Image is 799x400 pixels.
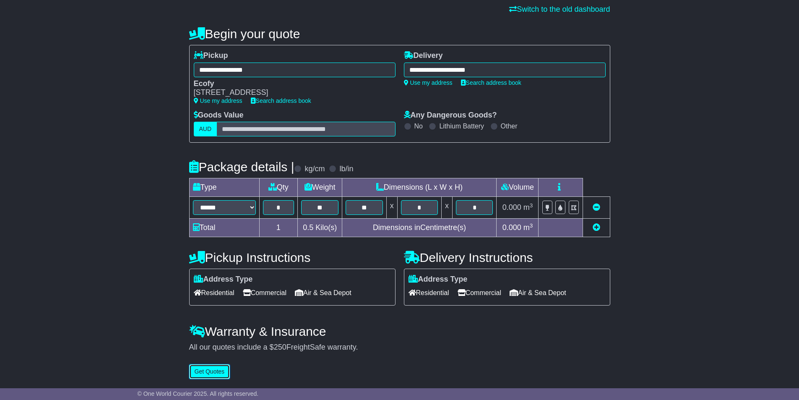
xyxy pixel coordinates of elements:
h4: Pickup Instructions [189,251,396,264]
td: Dimensions in Centimetre(s) [342,219,497,237]
label: Goods Value [194,111,244,120]
label: lb/in [339,165,353,174]
sup: 3 [530,202,533,209]
label: Delivery [404,51,443,60]
span: Air & Sea Depot [295,286,351,299]
a: Add new item [593,223,600,232]
span: © One World Courier 2025. All rights reserved. [138,390,259,397]
button: Get Quotes [189,364,230,379]
span: 0.000 [502,223,521,232]
label: Lithium Battery [439,122,484,130]
td: Volume [497,178,539,197]
h4: Warranty & Insurance [189,324,610,338]
span: Commercial [243,286,286,299]
span: m [523,223,533,232]
label: No [414,122,423,130]
td: Total [189,219,259,237]
label: Address Type [194,275,253,284]
h4: Package details | [189,160,294,174]
span: Air & Sea Depot [510,286,566,299]
td: Kilo(s) [298,219,342,237]
span: m [523,203,533,212]
div: Ecofy [194,79,387,89]
span: 0.5 [303,223,313,232]
label: Address Type [409,275,468,284]
td: Qty [259,178,298,197]
h4: Delivery Instructions [404,251,610,264]
span: Residential [194,286,234,299]
td: 1 [259,219,298,237]
a: Remove this item [593,203,600,212]
label: Other [501,122,518,130]
div: All our quotes include a $ FreightSafe warranty. [189,343,610,352]
span: 0.000 [502,203,521,212]
a: Use my address [194,97,242,104]
label: kg/cm [305,165,325,174]
a: Use my address [404,79,453,86]
a: Switch to the old dashboard [509,5,610,13]
label: Pickup [194,51,228,60]
td: Type [189,178,259,197]
td: x [442,197,453,219]
a: Search address book [461,79,521,86]
span: Commercial [458,286,501,299]
td: x [386,197,397,219]
div: [STREET_ADDRESS] [194,88,387,97]
h4: Begin your quote [189,27,610,41]
a: Search address book [251,97,311,104]
sup: 3 [530,222,533,229]
label: Any Dangerous Goods? [404,111,497,120]
td: Dimensions (L x W x H) [342,178,497,197]
label: AUD [194,122,217,136]
td: Weight [298,178,342,197]
span: 250 [274,343,286,351]
span: Residential [409,286,449,299]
